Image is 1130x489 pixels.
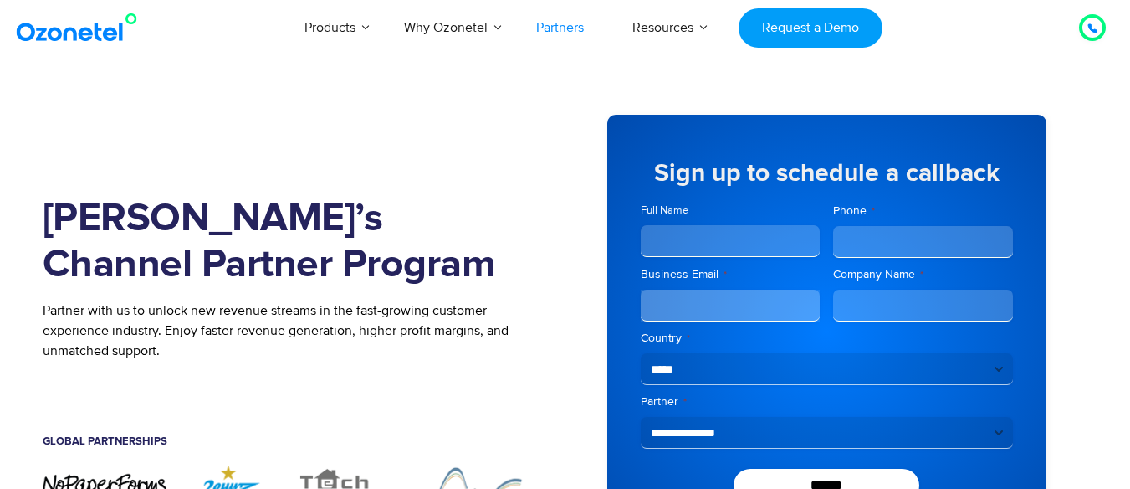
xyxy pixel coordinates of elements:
[43,436,540,447] h5: Global Partnerships
[641,330,1013,347] label: Country
[641,203,821,219] label: Full Name
[641,266,821,283] label: Business Email
[739,8,882,48] a: Request a Demo
[833,266,1013,283] label: Company Name
[43,301,540,361] p: Partner with us to unlock new revenue streams in the fast-growing customer experience industry. E...
[43,196,540,288] h1: [PERSON_NAME]’s Channel Partner Program
[833,203,1013,219] label: Phone
[641,161,1013,186] h5: Sign up to schedule a callback
[641,394,1013,410] label: Partner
